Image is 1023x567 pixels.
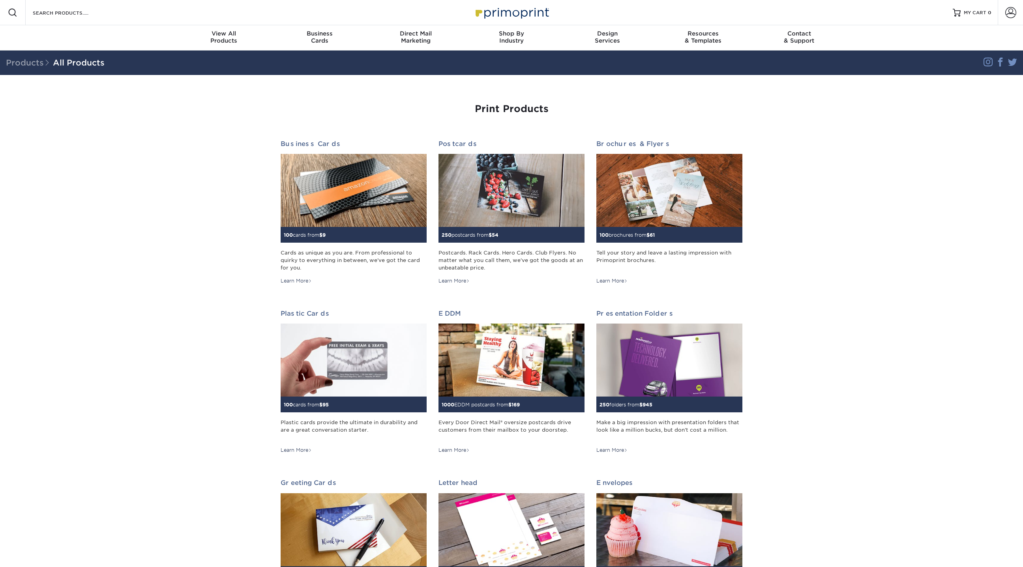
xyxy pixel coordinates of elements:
div: & Support [751,30,847,44]
a: Contact& Support [751,25,847,51]
img: Letterhead [438,493,585,566]
h2: Postcards [438,140,585,148]
span: Resources [655,30,751,37]
h2: Brochures & Flyers [596,140,742,148]
span: 945 [643,402,652,408]
small: EDDM postcards from [442,402,520,408]
div: Postcards. Rack Cards. Hero Cards. Club Flyers. No matter what you call them, we've got the goods... [438,249,585,272]
span: 1000 [442,402,454,408]
span: 100 [600,232,609,238]
h2: Envelopes [596,479,742,487]
img: Envelopes [596,493,742,566]
h1: Print Products [281,103,742,115]
div: Learn More [281,447,312,454]
div: Marketing [368,30,464,44]
div: Learn More [438,277,470,284]
img: Postcards [438,154,585,227]
span: Design [559,30,655,37]
span: 54 [492,232,498,238]
a: Business Cards 100cards from$9 Cards as unique as you are. From professional to quirky to everyth... [281,140,427,284]
div: Cards [272,30,368,44]
span: $ [646,232,650,238]
span: 9 [322,232,326,238]
a: BusinessCards [272,25,368,51]
small: cards from [284,232,326,238]
a: Postcards 250postcards from$54 Postcards. Rack Cards. Hero Cards. Club Flyers. No matter what you... [438,140,585,284]
div: Cards as unique as you are. From professional to quirky to everything in between, we've got the c... [281,249,427,272]
span: Shop By [464,30,560,37]
a: Resources& Templates [655,25,751,51]
span: MY CART [964,9,986,16]
h2: Letterhead [438,479,585,487]
a: All Products [53,58,105,67]
span: Contact [751,30,847,37]
span: 100 [284,232,293,238]
span: $ [319,232,322,238]
small: cards from [284,402,329,408]
div: Every Door Direct Mail® oversize postcards drive customers from their mailbox to your doorstep. [438,419,585,442]
span: 250 [600,402,609,408]
span: 0 [988,10,991,15]
img: Business Cards [281,154,427,227]
a: Plastic Cards 100cards from$95 Plastic cards provide the ultimate in durability and are a great c... [281,310,427,454]
span: $ [508,402,511,408]
h2: Business Cards [281,140,427,148]
div: Plastic cards provide the ultimate in durability and are a great conversation starter. [281,419,427,442]
img: Presentation Folders [596,324,742,397]
h2: EDDM [438,310,585,317]
span: $ [319,402,322,408]
small: brochures from [600,232,655,238]
span: 95 [322,402,329,408]
input: SEARCH PRODUCTS..... [32,8,109,17]
small: folders from [600,402,652,408]
img: Greeting Cards [281,493,427,566]
img: Brochures & Flyers [596,154,742,227]
img: EDDM [438,324,585,397]
div: Learn More [438,447,470,454]
div: Make a big impression with presentation folders that look like a million bucks, but don't cost a ... [596,419,742,442]
span: Direct Mail [368,30,464,37]
a: Presentation Folders 250folders from$945 Make a big impression with presentation folders that loo... [596,310,742,454]
div: Learn More [596,447,628,454]
span: 100 [284,402,293,408]
div: Products [176,30,272,44]
a: EDDM 1000EDDM postcards from$169 Every Door Direct Mail® oversize postcards drive customers from ... [438,310,585,454]
a: Shop ByIndustry [464,25,560,51]
div: Learn More [596,277,628,284]
div: Learn More [281,277,312,284]
span: View All [176,30,272,37]
h2: Presentation Folders [596,310,742,317]
a: DesignServices [559,25,655,51]
span: Products [6,58,53,67]
span: $ [489,232,492,238]
span: 169 [511,402,520,408]
a: Brochures & Flyers 100brochures from$61 Tell your story and leave a lasting impression with Primo... [596,140,742,284]
span: 61 [650,232,655,238]
h2: Greeting Cards [281,479,427,487]
a: View AllProducts [176,25,272,51]
div: Industry [464,30,560,44]
span: $ [639,402,643,408]
span: 250 [442,232,452,238]
small: postcards from [442,232,498,238]
span: Business [272,30,368,37]
img: Primoprint [472,4,551,21]
img: Plastic Cards [281,324,427,397]
div: Tell your story and leave a lasting impression with Primoprint brochures. [596,249,742,272]
a: Direct MailMarketing [368,25,464,51]
h2: Plastic Cards [281,310,427,317]
div: & Templates [655,30,751,44]
div: Services [559,30,655,44]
